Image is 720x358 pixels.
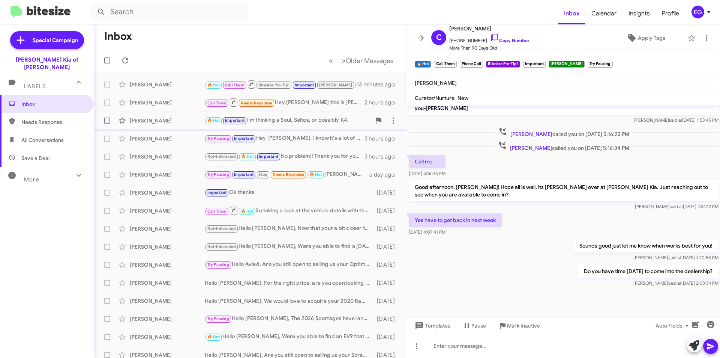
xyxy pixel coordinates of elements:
div: [PERSON_NAME] [130,225,205,233]
span: Apply Tags [638,31,665,45]
button: EG [685,6,712,18]
span: Try Pausing [207,262,229,267]
div: [PERSON_NAME] [130,117,205,124]
span: Save a Deal [21,154,49,162]
span: Templates [413,319,450,332]
span: New [457,95,468,101]
div: [PERSON_NAME] we will be at [GEOGRAPHIC_DATA] around 10am [205,170,369,179]
span: Not-Interested [207,244,236,249]
span: Needs Response [273,172,304,177]
small: Call Them [434,61,456,68]
div: [PERSON_NAME] [130,333,205,341]
div: Hello [PERSON_NAME], We would love to acquire your 2020 Ram 1500 for our pre owned lot. For the r... [205,297,373,305]
span: [PERSON_NAME] [DATE] 2:08:34 PM [633,280,718,286]
a: Calendar [585,3,622,24]
span: « [329,56,333,65]
div: [DATE] [373,225,401,233]
span: 🔥 Hot [309,172,322,177]
div: Hey [PERSON_NAME], I know it's a lot of vehicles to sift through, but were you able to find a veh... [205,134,364,143]
button: Mark Inactive [492,319,546,332]
span: [DATE] 5:16:46 PM [409,171,445,176]
span: More [24,176,39,183]
div: [PERSON_NAME] [130,189,205,196]
div: 13 minutes ago [357,81,401,88]
span: Call Them [207,209,227,214]
span: [PERSON_NAME] [DATE] 1:53:45 PM [634,117,718,123]
div: Hello [PERSON_NAME], Now that your a bit closer to your lease end, would you consider an early up... [205,224,373,233]
small: [PERSON_NAME] [549,61,585,68]
a: Inbox [558,3,585,24]
span: Important [234,136,253,141]
span: 🔥 Hot [207,334,220,339]
div: [PERSON_NAME] [130,99,205,106]
div: [PERSON_NAME] [130,135,205,142]
div: 3 hours ago [364,135,401,142]
p: Do you have time [DATE] to come into the dealership? [578,264,718,278]
span: [PERSON_NAME] [449,24,529,33]
div: [DATE] [373,243,401,251]
button: Apply Tags [607,31,684,45]
span: Important [207,190,227,195]
div: EG [691,6,704,18]
span: Labels [24,83,46,90]
div: Hello [PERSON_NAME], The 2026 Sportages have landed! I took a look at your current Sportage, it l... [205,314,373,323]
div: Do you have time [DATE] to come into the dealership? [205,80,357,89]
button: Auto Fields [649,319,697,332]
small: 🔥 Hot [415,61,431,68]
small: Try Pausing [588,61,612,68]
span: said at [668,255,681,260]
div: [DATE] [373,207,401,214]
span: called you on [DATE] 5:16:23 PM [495,127,632,138]
span: [PERSON_NAME] [DATE] 4:10:58 PM [633,255,718,260]
button: Next [337,53,398,68]
div: Hello [PERSON_NAME], For the right price, are you open looking to sell your Sportage? [205,279,373,287]
span: [PERSON_NAME] [510,145,552,151]
div: [DATE] [373,315,401,323]
button: Pause [456,319,492,332]
span: [PHONE_NUMBER] [449,33,529,44]
span: Bitesize Pro-Tip! [258,83,289,88]
span: Important [295,83,314,88]
span: Special Campaign [33,36,78,44]
div: [PERSON_NAME] [130,279,205,287]
span: 🔥 Hot [241,209,253,214]
span: Call Them [225,83,244,88]
span: Not-Interested [207,226,236,231]
div: Hello [PERSON_NAME], Were you able to find an EV9 that fit your needs? [205,332,373,341]
p: Yes have to get back in next week [409,213,502,227]
div: [PERSON_NAME] [130,153,205,160]
div: [PERSON_NAME] [130,171,205,178]
div: [DATE] [373,189,401,196]
div: No problem!! Thank you for your patience. :) [205,152,364,161]
span: Important [259,154,278,159]
div: [PERSON_NAME] [130,297,205,305]
span: called you on [DATE] 5:16:34 PM [495,141,632,152]
div: [DATE] [373,297,401,305]
small: Important [523,61,546,68]
span: Try Pausing [207,136,229,141]
div: [PERSON_NAME] [130,261,205,269]
a: Insights [622,3,656,24]
span: Stop [258,172,267,177]
span: 🔥 Hot [207,83,220,88]
span: [PERSON_NAME] [DATE] 2:34:12 PM [635,204,718,209]
nav: Page navigation example [325,53,398,68]
span: said at [669,117,682,123]
span: Inbox [21,100,85,108]
small: Bitesize Pro-Tip! [486,61,520,68]
span: Auto Fields [655,319,691,332]
div: Hello Avied, Are you still open to selling us your Optima for the right price? [205,260,373,269]
a: Profile [656,3,685,24]
button: Previous [324,53,337,68]
small: Phone Call [460,61,483,68]
a: Special Campaign [10,31,84,49]
span: Try Pausing [207,172,229,177]
span: [PERSON_NAME] [319,83,352,88]
button: Templates [407,319,456,332]
div: [DATE] [373,279,401,287]
div: [PERSON_NAME] [130,315,205,323]
div: 3 hours ago [364,153,401,160]
span: Call Them [207,101,227,106]
span: Not-Interested [207,154,236,159]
